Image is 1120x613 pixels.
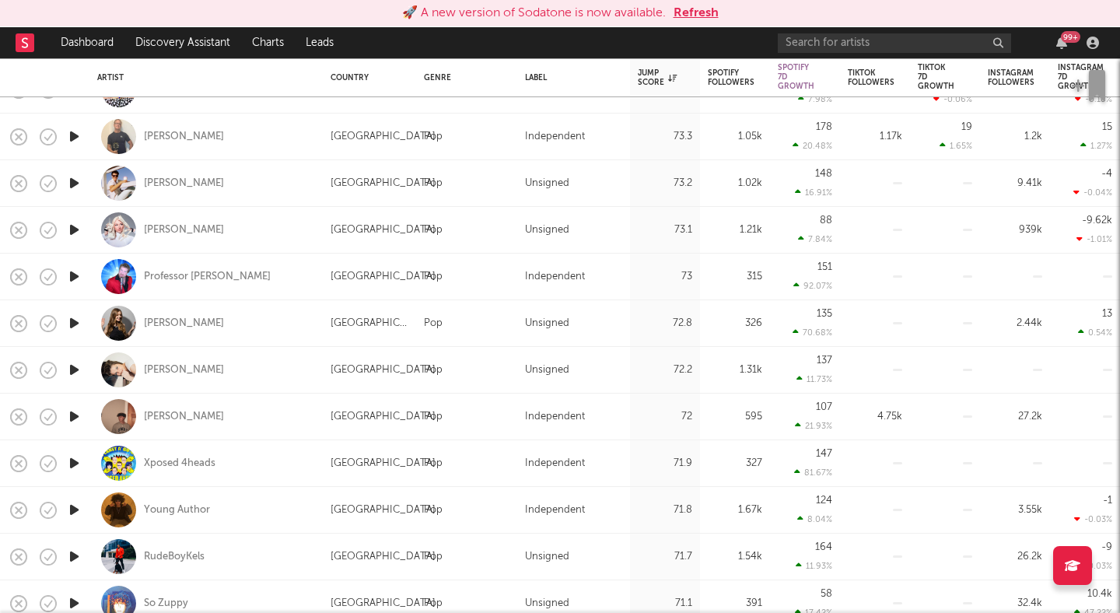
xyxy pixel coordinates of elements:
[144,457,215,471] a: Xposed 4heads
[793,141,832,151] div: 20.48 %
[124,27,241,58] a: Discovery Assistant
[674,4,719,23] button: Refresh
[817,356,832,366] div: 137
[525,314,569,333] div: Unsigned
[988,594,1042,613] div: 32.4k
[1056,37,1067,49] button: 99+
[525,594,569,613] div: Unsigned
[525,73,614,82] div: Label
[708,221,762,240] div: 1.21k
[793,328,832,338] div: 70.68 %
[144,503,210,517] div: Young Author
[1073,187,1112,198] div: -0.04 %
[144,130,224,144] div: [PERSON_NAME]
[1103,496,1112,506] div: -1
[795,187,832,198] div: 16.91 %
[638,268,692,286] div: 73
[424,361,443,380] div: Pop
[961,122,972,132] div: 19
[988,128,1042,146] div: 1.2k
[708,501,762,520] div: 1.67k
[525,454,585,473] div: Independent
[424,594,443,613] div: Pop
[816,402,832,412] div: 107
[402,4,666,23] div: 🚀 A new version of Sodatone is now available.
[331,361,436,380] div: [GEOGRAPHIC_DATA]
[1061,31,1080,43] div: 99 +
[331,594,436,613] div: [GEOGRAPHIC_DATA]
[1087,589,1112,599] div: 10.4k
[848,68,894,87] div: Tiktok Followers
[638,501,692,520] div: 71.8
[1102,122,1112,132] div: 15
[525,128,585,146] div: Independent
[424,314,443,333] div: Pop
[795,421,832,431] div: 21.93 %
[778,33,1011,53] input: Search for artists
[144,363,224,377] div: [PERSON_NAME]
[331,221,436,240] div: [GEOGRAPHIC_DATA]
[778,63,814,91] div: Spotify 7D Growth
[820,215,832,226] div: 88
[815,169,832,179] div: 148
[638,128,692,146] div: 73.3
[816,122,832,132] div: 178
[144,410,224,424] div: [PERSON_NAME]
[816,449,832,459] div: 147
[331,548,436,566] div: [GEOGRAPHIC_DATA]
[1101,542,1112,552] div: -9
[708,594,762,613] div: 391
[638,361,692,380] div: 72.2
[798,94,832,104] div: 7.98 %
[424,73,502,82] div: Genre
[708,128,762,146] div: 1.05k
[708,454,762,473] div: 327
[424,268,443,286] div: Pop
[144,597,188,611] a: So Zuppy
[708,174,762,193] div: 1.02k
[933,94,972,104] div: -0.06 %
[331,454,436,473] div: [GEOGRAPHIC_DATA]
[815,542,832,552] div: 164
[1082,215,1112,226] div: -9.62k
[638,221,692,240] div: 73.1
[424,501,443,520] div: Pop
[241,27,295,58] a: Charts
[1102,309,1112,319] div: 13
[988,314,1042,333] div: 2.44k
[525,408,585,426] div: Independent
[796,561,832,571] div: 11.93 %
[638,408,692,426] div: 72
[1080,141,1112,151] div: 1.27 %
[638,314,692,333] div: 72.8
[331,174,436,193] div: [GEOGRAPHIC_DATA]
[144,550,205,564] a: RudeBoyKels
[144,223,224,237] div: [PERSON_NAME]
[424,408,443,426] div: Pop
[1101,169,1112,179] div: -4
[940,141,972,151] div: 1.65 %
[295,27,345,58] a: Leads
[424,174,443,193] div: Pop
[144,177,224,191] a: [PERSON_NAME]
[144,317,224,331] a: [PERSON_NAME]
[816,496,832,506] div: 124
[708,548,762,566] div: 1.54k
[638,68,677,87] div: Jump Score
[817,309,832,319] div: 135
[331,128,436,146] div: [GEOGRAPHIC_DATA]
[525,501,585,520] div: Independent
[331,408,436,426] div: [GEOGRAPHIC_DATA]
[988,221,1042,240] div: 939k
[797,514,832,524] div: 8.04 %
[638,174,692,193] div: 73.2
[988,174,1042,193] div: 9.41k
[424,454,443,473] div: Pop
[424,548,443,566] div: Pop
[525,268,585,286] div: Independent
[708,408,762,426] div: 595
[424,128,443,146] div: Pop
